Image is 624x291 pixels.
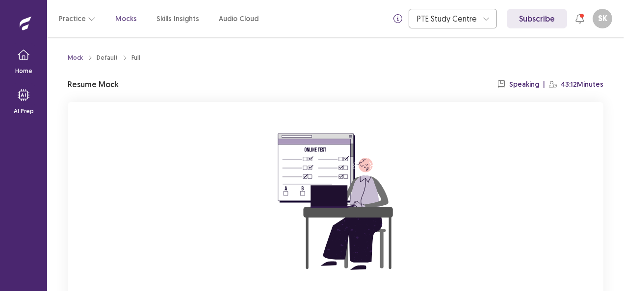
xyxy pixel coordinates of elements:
[247,114,424,290] img: attend-mock
[131,53,140,62] div: Full
[417,9,478,28] div: PTE Study Centre
[15,67,32,75] p: Home
[59,10,96,27] button: Practice
[156,14,199,24] a: Skills Insights
[543,79,545,90] p: |
[389,10,407,27] button: info
[68,78,119,90] p: Resume Mock
[97,53,118,62] div: Default
[561,79,603,90] p: 43:12 Minutes
[68,53,140,62] nav: breadcrumb
[593,9,612,28] button: SK
[509,79,539,90] p: Speaking
[14,107,34,116] p: AI Prep
[507,9,567,28] a: Subscribe
[219,14,259,24] a: Audio Cloud
[68,53,83,62] a: Mock
[115,14,137,24] a: Mocks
